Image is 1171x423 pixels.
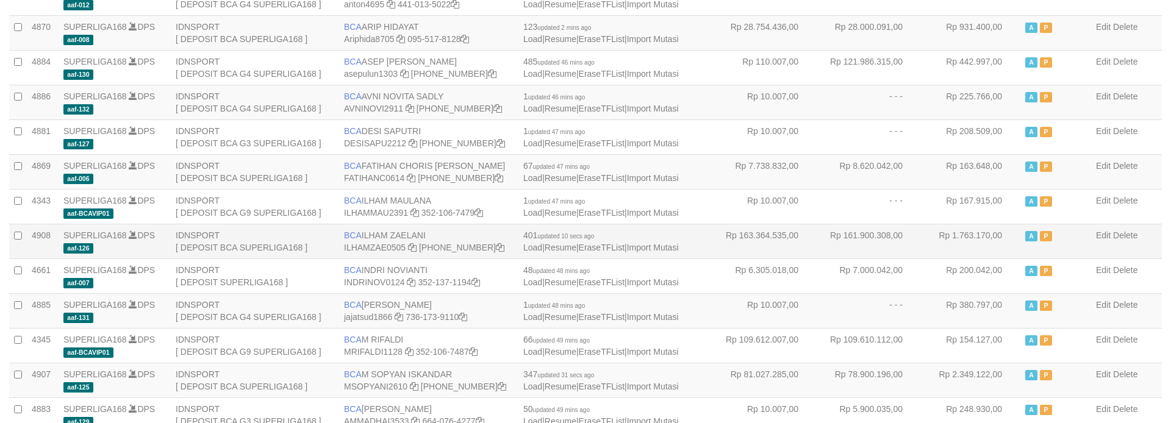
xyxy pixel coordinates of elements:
a: EraseTFList [579,382,625,391]
a: Copy INDRINOV0124 to clipboard [407,277,415,287]
td: ARIP HIDAYAT 095-517-8128 [339,15,518,50]
a: EraseTFList [579,243,625,252]
span: updated 2 mins ago [537,24,591,31]
td: IDNSPORT [ DEPOSIT BCA G4 SUPERLIGA168 ] [171,50,339,85]
a: Import Mutasi [627,312,679,322]
span: | | | [523,265,679,287]
a: SUPERLIGA168 [63,126,127,136]
span: BCA [344,335,362,344]
a: Copy asepulun1303 to clipboard [400,69,409,79]
a: EraseTFList [579,347,625,357]
td: DPS [59,363,171,397]
a: Load [523,34,542,44]
a: Copy 0955178128 to clipboard [460,34,469,44]
a: SUPERLIGA168 [63,196,127,205]
a: Resume [545,34,576,44]
a: Import Mutasi [627,34,679,44]
span: aaf-126 [63,243,93,254]
a: Resume [545,69,576,79]
span: BCA [344,230,362,240]
span: 401 [523,230,594,240]
td: DPS [59,154,171,189]
td: 4908 [27,224,59,258]
a: Import Mutasi [627,104,679,113]
a: Copy 3521067479 to clipboard [474,208,483,218]
a: Copy MSOPYANI2610 to clipboard [410,382,418,391]
a: Import Mutasi [627,208,679,218]
span: Paused [1040,127,1052,137]
td: DPS [59,15,171,50]
a: Edit [1096,300,1111,310]
span: Paused [1040,300,1052,311]
span: Paused [1040,335,1052,346]
a: Delete [1113,300,1137,310]
span: Active [1025,370,1037,380]
a: Load [523,382,542,391]
span: aaf-007 [63,278,93,288]
span: Active [1025,162,1037,172]
td: 4343 [27,189,59,224]
td: FATIHAN CHORIS [PERSON_NAME] [PHONE_NUMBER] [339,154,518,189]
span: updated 48 mins ago [533,268,590,274]
a: asepulun1303 [344,69,398,79]
td: Rp 163.648,00 [921,154,1020,189]
td: Rp 6.305.018,00 [712,258,817,293]
a: SUPERLIGA168 [63,404,127,414]
a: Delete [1113,161,1137,171]
td: Rp 10.007,00 [712,119,817,154]
a: Import Mutasi [627,347,679,357]
span: | | | [523,91,679,113]
span: Active [1025,23,1037,33]
td: DPS [59,50,171,85]
a: Copy 4062280631 to clipboard [496,243,504,252]
span: Active [1025,266,1037,276]
td: IDNSPORT [ DEPOSIT BCA G9 SUPERLIGA168 ] [171,328,339,363]
a: Load [523,173,542,183]
a: Copy 7361739110 to clipboard [459,312,467,322]
span: Active [1025,92,1037,102]
td: Rp 121.986.315,00 [817,50,921,85]
td: M RIFALDI 352-106-7487 [339,328,518,363]
span: Paused [1040,162,1052,172]
a: Edit [1096,369,1111,379]
a: Load [523,208,542,218]
span: aaf-BCAVIP01 [63,208,113,219]
a: MSOPYANI2610 [344,382,407,391]
a: Delete [1113,22,1137,32]
a: Edit [1096,230,1111,240]
td: Rp 163.364.535,00 [712,224,817,258]
a: Delete [1113,404,1137,414]
a: DESISAPU2212 [344,138,406,148]
a: Load [523,277,542,287]
td: 4886 [27,85,59,119]
span: | | | [523,300,679,322]
a: Resume [545,312,576,322]
a: Import Mutasi [627,277,679,287]
td: Rp 442.997,00 [921,50,1020,85]
a: EraseTFList [579,138,625,148]
td: DESI SAPUTRI [PHONE_NUMBER] [339,119,518,154]
span: Active [1025,335,1037,346]
td: ILHAM ZAELANI [PHONE_NUMBER] [339,224,518,258]
a: SUPERLIGA168 [63,300,127,310]
span: Active [1025,196,1037,207]
a: Copy 4062280135 to clipboard [493,104,502,113]
span: Paused [1040,370,1052,380]
a: Load [523,138,542,148]
a: Delete [1113,126,1137,136]
a: Load [523,104,542,113]
span: updated 31 secs ago [537,372,594,379]
td: 4870 [27,15,59,50]
td: IDNSPORT [ DEPOSIT BCA G3 SUPERLIGA168 ] [171,119,339,154]
td: Rp 81.027.285,00 [712,363,817,397]
td: 4884 [27,50,59,85]
td: ILHAM MAULANA 352-106-7479 [339,189,518,224]
td: Rp 10.007,00 [712,85,817,119]
span: 1 [523,300,585,310]
a: Edit [1096,91,1111,101]
a: Delete [1113,369,1137,379]
span: BCA [344,91,362,101]
a: Resume [545,382,576,391]
span: updated 47 mins ago [533,163,590,170]
span: | | | [523,57,679,79]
